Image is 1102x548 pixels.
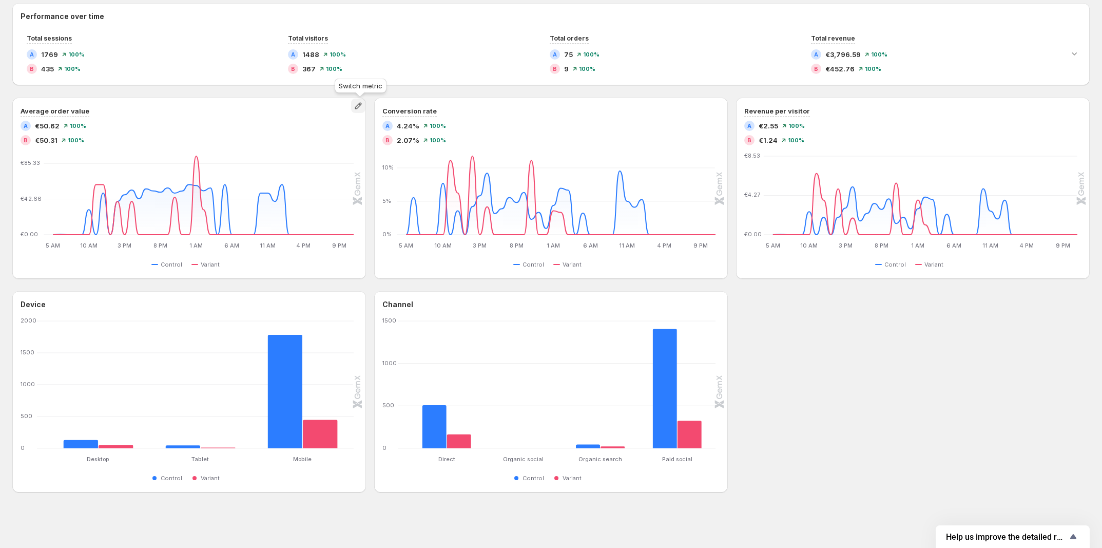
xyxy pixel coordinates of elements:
[151,472,186,484] button: Control
[297,242,311,249] text: 4 PM
[41,64,54,74] span: 435
[46,242,60,249] text: 5 AM
[510,242,524,249] text: 8 PM
[399,242,413,249] text: 5 AM
[553,51,557,58] h2: A
[21,412,32,420] text: 500
[447,410,471,448] rect: Variant 164
[68,137,84,143] span: 100 %
[21,231,38,238] text: €0.00
[788,123,805,129] span: 100 %
[865,66,881,72] span: 100 %
[513,258,548,271] button: Control
[562,321,639,448] g: Organic search: Control 44,Variant 21
[21,444,25,451] text: 0
[422,381,447,448] rect: Control 507
[499,423,524,448] rect: Control 1
[302,64,316,74] span: 367
[385,137,390,143] h2: B
[800,242,818,249] text: 10 AM
[547,242,560,249] text: 1 AM
[875,242,888,249] text: 8 PM
[21,195,42,202] text: €42.66
[27,34,72,42] span: Total sessions
[21,159,40,166] text: €85.33
[291,51,295,58] h2: A
[64,415,99,448] rect: Control 130
[35,121,60,131] span: €50.62
[118,242,131,249] text: 3 PM
[80,242,98,249] text: 10 AM
[946,531,1079,543] button: Show survey - Help us improve the detailed report for A/B campaigns
[99,421,133,448] rect: Variant 52
[41,49,58,60] span: 1769
[151,258,186,271] button: Control
[579,66,595,72] span: 100 %
[64,66,81,72] span: 100 %
[153,242,167,249] text: 8 PM
[747,137,751,143] h2: B
[553,472,586,484] button: Variant
[302,49,319,60] span: 1488
[657,242,671,249] text: 4 PM
[21,317,36,324] text: 2000
[485,321,562,448] g: Organic social: Control 1,Variant 0
[744,152,760,159] text: €8.53
[564,49,573,60] span: 75
[268,321,303,448] rect: Control 1783
[766,242,780,249] text: 5 AM
[201,260,220,269] span: Variant
[553,66,557,72] h2: B
[332,242,346,249] text: 9 PM
[564,64,569,74] span: 9
[382,360,397,367] text: 1000
[201,423,236,448] rect: Variant 11
[915,258,948,271] button: Variant
[563,260,582,269] span: Variant
[523,474,544,482] span: Control
[677,396,702,448] rect: Variant 324
[911,242,924,249] text: 1 AM
[303,395,338,448] rect: Variant 446
[166,421,201,448] rect: Control 45
[70,123,86,129] span: 100 %
[601,422,625,448] rect: Variant 21
[191,258,224,271] button: Variant
[288,34,328,42] span: Total visitors
[1019,242,1034,249] text: 4 PM
[553,258,586,271] button: Variant
[47,321,149,448] g: Desktop: Control 130,Variant 52
[24,137,28,143] h2: B
[825,64,855,74] span: €452.76
[330,51,346,58] span: 100 %
[21,349,34,356] text: 1500
[382,299,413,310] h3: Channel
[161,260,182,269] span: Control
[161,474,182,482] span: Control
[430,123,446,129] span: 100 %
[385,123,390,129] h2: A
[397,135,419,145] span: 2.07%
[30,51,34,58] h2: A
[875,258,910,271] button: Control
[503,456,544,463] text: Organic social
[759,135,778,145] span: €1.24
[620,242,635,249] text: 11 AM
[438,456,455,463] text: Direct
[382,164,394,171] text: 10%
[662,456,692,463] text: Paid social
[382,197,391,204] text: 5%
[1067,46,1081,61] button: Expand chart
[21,11,1081,22] h2: Performance over time
[814,51,818,58] h2: A
[744,231,762,238] text: €0.00
[747,123,751,129] h2: A
[382,106,437,116] h3: Conversion rate
[21,381,35,388] text: 1000
[291,66,295,72] h2: B
[382,231,392,238] text: 0%
[24,123,28,129] h2: A
[30,66,34,72] h2: B
[946,532,1067,542] span: Help us improve the detailed report for A/B campaigns
[201,474,220,482] span: Variant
